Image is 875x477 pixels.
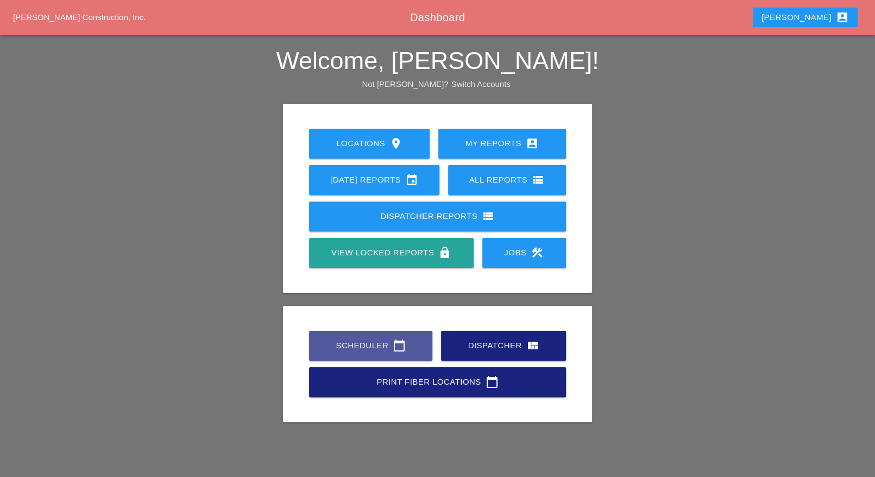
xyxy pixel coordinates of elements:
[362,79,448,89] span: Not [PERSON_NAME]?
[326,137,412,150] div: Locations
[441,331,565,361] a: Dispatcher
[526,137,539,150] i: account_box
[532,173,545,186] i: view_list
[482,210,495,223] i: view_list
[389,137,402,150] i: location_on
[13,12,146,22] a: [PERSON_NAME] Construction, Inc.
[309,238,473,268] a: View Locked Reports
[500,246,549,259] div: Jobs
[438,246,451,259] i: lock
[451,79,511,89] a: Switch Accounts
[309,165,439,195] a: [DATE] Reports
[448,165,566,195] a: All Reports
[456,137,549,150] div: My Reports
[309,202,566,231] a: Dispatcher Reports
[309,367,566,397] a: Print Fiber Locations
[482,238,566,268] a: Jobs
[405,173,418,186] i: event
[326,173,421,186] div: [DATE] Reports
[326,210,549,223] div: Dispatcher Reports
[486,375,499,388] i: calendar_today
[458,339,548,352] div: Dispatcher
[309,129,430,159] a: Locations
[465,173,549,186] div: All Reports
[836,11,849,24] i: account_box
[761,11,849,24] div: [PERSON_NAME]
[326,375,549,388] div: Print Fiber Locations
[526,339,539,352] i: view_quilt
[326,339,415,352] div: Scheduler
[393,339,406,352] i: calendar_today
[531,246,544,259] i: construction
[309,331,432,361] a: Scheduler
[438,129,566,159] a: My Reports
[753,8,858,27] button: [PERSON_NAME]
[410,11,465,23] span: Dashboard
[326,246,456,259] div: View Locked Reports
